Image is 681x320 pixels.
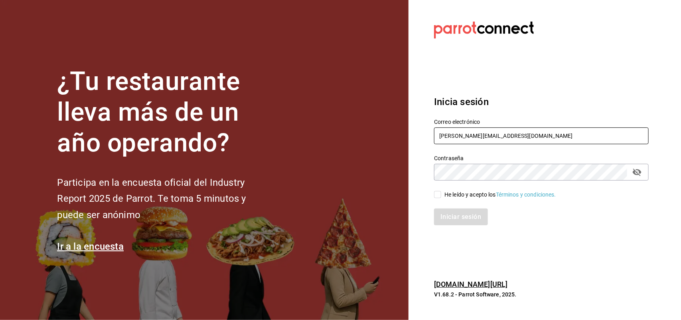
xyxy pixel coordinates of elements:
a: [DOMAIN_NAME][URL] [434,280,507,288]
h2: Participa en la encuesta oficial del Industry Report 2025 de Parrot. Te toma 5 minutos y puede se... [57,175,272,223]
a: Términos y condiciones. [496,191,556,198]
label: Contraseña [434,156,649,161]
h3: Inicia sesión [434,95,649,109]
div: He leído y acepto los [444,191,556,199]
h1: ¿Tu restaurante lleva más de un año operando? [57,66,272,158]
input: Ingresa tu correo electrónico [434,127,649,144]
p: V1.68.2 - Parrot Software, 2025. [434,290,649,298]
label: Correo electrónico [434,119,649,125]
button: passwordField [630,165,644,179]
a: Ir a la encuesta [57,241,124,252]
